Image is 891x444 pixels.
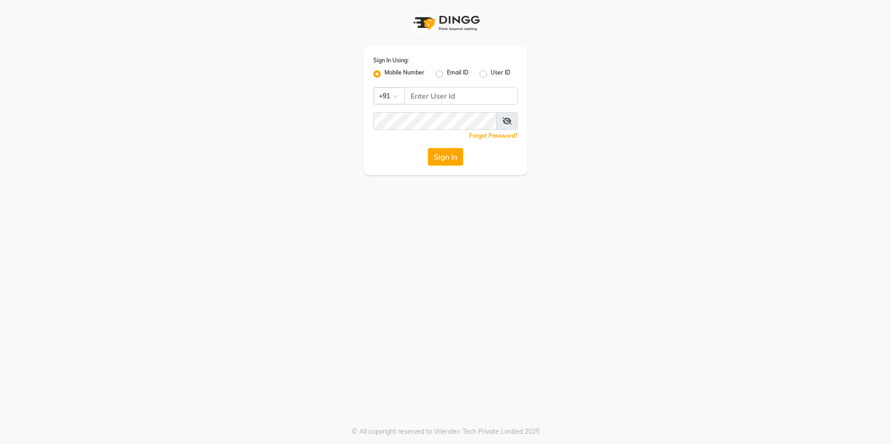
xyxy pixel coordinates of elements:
input: Username [404,87,518,105]
input: Username [373,112,497,130]
img: logo1.svg [408,9,483,37]
label: Mobile Number [384,68,425,80]
label: Email ID [447,68,468,80]
button: Sign In [428,148,463,166]
a: Forgot Password? [469,132,518,139]
label: Sign In Using: [373,56,409,65]
label: User ID [491,68,510,80]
